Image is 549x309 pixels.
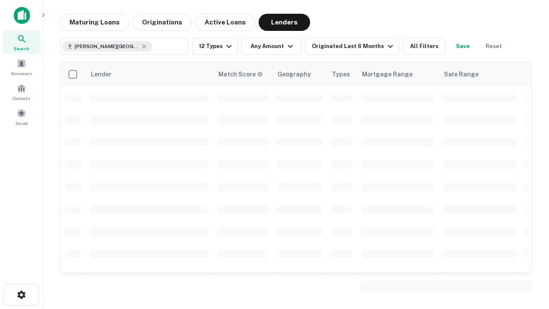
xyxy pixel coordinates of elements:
button: Originated Last 6 Months [305,38,399,55]
button: Lenders [259,14,310,31]
button: 12 Types [192,38,238,55]
span: Saved [15,120,28,127]
div: Sale Range [444,69,479,79]
button: Originations [133,14,192,31]
th: Geography [272,62,327,86]
span: Search [14,45,29,52]
div: Lender [91,69,112,79]
a: Search [3,30,40,54]
img: capitalize-icon.png [14,7,30,24]
a: Saved [3,105,40,128]
h6: Match Score [218,70,261,79]
th: Lender [86,62,213,86]
button: Maturing Loans [60,14,129,31]
span: Borrowers [11,70,32,77]
iframe: Chat Widget [506,213,549,254]
button: Any Amount [241,38,302,55]
button: All Filters [403,38,446,55]
div: Geography [278,69,311,79]
a: Borrowers [3,55,40,79]
th: Types [327,62,357,86]
span: [PERSON_NAME][GEOGRAPHIC_DATA], [GEOGRAPHIC_DATA] [75,42,139,50]
div: Types [332,69,350,79]
th: Sale Range [439,62,521,86]
th: Capitalize uses an advanced AI algorithm to match your search with the best lender. The match sco... [213,62,272,86]
div: Capitalize uses an advanced AI algorithm to match your search with the best lender. The match sco... [218,70,263,79]
div: Originated Last 6 Months [312,41,395,51]
button: Reset [480,38,507,55]
button: Active Loans [195,14,255,31]
div: Mortgage Range [362,69,413,79]
a: Contacts [3,80,40,103]
span: Contacts [13,95,30,102]
button: Save your search to get updates of matches that match your search criteria. [449,38,477,55]
th: Mortgage Range [357,62,439,86]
